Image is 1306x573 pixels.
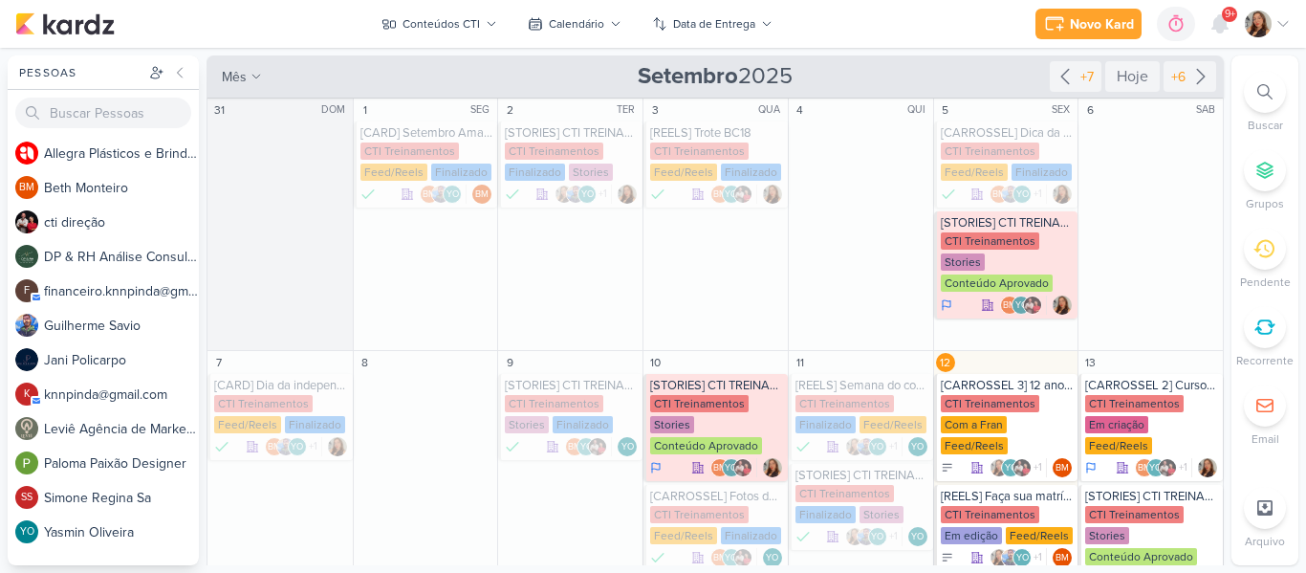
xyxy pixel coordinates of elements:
[941,164,1008,181] div: Feed/Reels
[15,12,115,35] img: kardz.app
[941,461,954,474] div: A Fazer
[638,61,793,92] span: 2025
[44,522,199,542] div: Y a s m i n O l i v e i r a
[1000,296,1047,315] div: Colaboradores: Beth Monteiro, Yasmin Oliveira, cti direção
[1016,554,1029,563] p: YO
[1077,67,1098,87] div: +7
[15,279,38,302] div: financeiro.knnpinda@gmail.com
[1248,117,1283,134] p: Buscar
[1035,9,1142,39] button: Novo Kard
[1085,548,1197,565] div: Conteúdo Aprovado
[360,185,376,204] div: Finalizado
[710,185,729,204] div: Beth Monteiro
[1053,296,1072,315] div: Responsável: Franciluce Carvalho
[555,185,612,204] div: Colaboradores: Franciluce Carvalho, Guilherme Savio, Yasmin Oliveira, cti direção
[1001,458,1020,477] div: Yasmin Oliveira
[588,437,607,456] img: cti direção
[500,100,519,120] div: 2
[795,468,929,483] div: [STORIES] CTI TREINAMENTOS
[710,548,729,567] div: Beth Monteiro
[763,185,782,204] div: Responsável: Franciluce Carvalho
[908,437,927,456] div: Yasmin Oliveira
[44,419,199,439] div: L e v i ê A g ê n c i a d e M a r k e t i n g D i g i t a l
[505,416,549,433] div: Stories
[911,533,924,542] p: YO
[15,176,38,199] div: Beth Monteiro
[650,416,694,433] div: Stories
[360,125,494,141] div: [CARD] Setembro Amarelo
[941,275,1053,292] div: Conteúdo Aprovado
[650,164,717,181] div: Feed/Reels
[758,102,786,118] div: QUA
[721,527,781,544] div: Finalizado
[1105,61,1160,92] div: Hoje
[1135,458,1192,477] div: Colaboradores: Beth Monteiro, Yasmin Oliveira, cti direção, Paloma Paixão Designer
[645,100,664,120] div: 3
[307,439,317,454] span: +1
[360,164,427,181] div: Feed/Reels
[733,458,752,477] img: cti direção
[566,185,585,204] img: Guilherme Savio
[650,527,717,544] div: Feed/Reels
[941,125,1075,141] div: [CARROSSEL] Dica da Semana
[214,437,229,456] div: Finalizado
[941,232,1039,250] div: CTI Treinamentos
[1012,296,1031,315] div: Yasmin Oliveira
[1015,301,1028,311] p: YO
[857,437,876,456] img: Guilherme Savio
[845,437,864,456] img: Franciluce Carvalho
[569,164,613,181] div: Stories
[713,190,727,200] p: BM
[941,143,1039,160] div: CTI Treinamentos
[860,416,926,433] div: Feed/Reels
[505,125,639,141] div: [STORIES] CTI TREINAMENTOS
[871,533,883,542] p: YO
[24,389,30,400] p: k
[791,353,810,372] div: 11
[285,416,345,433] div: Finalizado
[1198,458,1217,477] img: Franciluce Carvalho
[733,185,752,204] img: cti direção
[763,458,782,477] img: Franciluce Carvalho
[1085,527,1129,544] div: Stories
[941,527,1002,544] div: Em edição
[650,489,784,504] div: [CARROSSEL] Fotos do TCC da BC16
[638,62,738,90] strong: Setembro
[650,437,762,454] div: Conteúdo Aprovado
[44,247,199,267] div: D P & R H A n á l i s e C o n s u l t i v a
[1085,378,1219,393] div: [CARROSSEL 2] Cursos CTI Treinamentos
[565,437,584,456] div: Beth Monteiro
[650,460,662,475] div: Em Andamento
[845,527,903,546] div: Colaboradores: Franciluce Carvalho, Guilherme Savio, Yasmin Oliveira, cti direção
[941,551,954,564] div: A Fazer
[990,548,1047,567] div: Colaboradores: Franciluce Carvalho, Guilherme Savio, Yasmin Oliveira, cti direção
[565,437,612,456] div: Colaboradores: Beth Monteiro, Yasmin Oliveira, cti direção
[650,395,749,412] div: CTI Treinamentos
[990,185,1009,204] div: Beth Monteiro
[1167,67,1189,87] div: +6
[1080,353,1099,372] div: 13
[941,489,1075,504] div: [REELS] Faça sua matrícula por apenas R$150,00
[710,458,729,477] div: Beth Monteiro
[19,183,34,193] p: BM
[795,378,929,393] div: [REELS] Semana do consumidor
[568,443,581,452] p: BM
[44,350,199,370] div: J a n i P o l i c a r p o
[1080,100,1099,120] div: 6
[1245,533,1285,550] p: Arquivo
[15,245,38,268] img: DP & RH Análise Consultiva
[941,506,1039,523] div: CTI Treinamentos
[268,443,281,452] p: BM
[420,185,467,204] div: Colaboradores: Beth Monteiro, Guilherme Savio, Yasmin Oliveira
[941,215,1075,231] div: [STORIES] CTI TREINAMENTOS
[1053,548,1072,567] div: Beth Monteiro
[1053,185,1072,204] div: Responsável: Franciluce Carvalho
[650,548,665,567] div: Finalizado
[288,437,307,456] div: Yasmin Oliveira
[763,548,782,567] div: Responsável: Yasmin Oliveira
[1085,437,1152,454] div: Feed/Reels
[650,143,749,160] div: CTI Treinamentos
[795,437,811,456] div: Finalizado
[15,417,38,440] img: Leviê Agência de Marketing Digital
[1056,464,1069,474] p: BM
